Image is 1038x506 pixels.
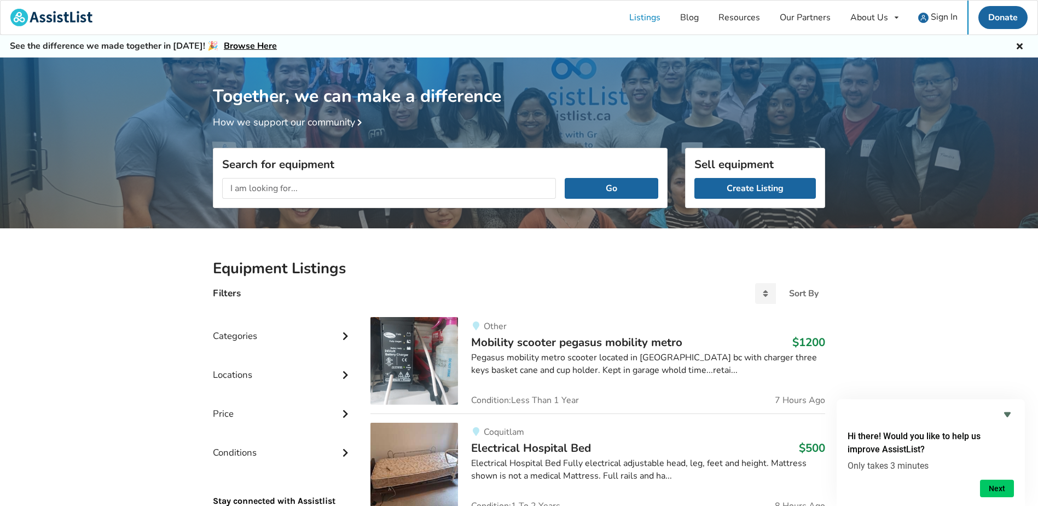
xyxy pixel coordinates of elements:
img: mobility-mobility scooter pegasus mobility metro [370,317,458,405]
h1: Together, we can make a difference [213,58,825,107]
span: 7 Hours Ago [775,396,825,405]
div: Pegasus mobility metro scooter located in [GEOGRAPHIC_DATA] bc with charger three keys basket can... [471,352,825,377]
h5: See the difference we made together in [DATE]! 🎉 [10,41,277,52]
h3: $500 [799,441,825,455]
span: Sign In [931,11,958,23]
a: Our Partners [770,1,840,34]
p: Only takes 3 minutes [848,461,1014,471]
span: Electrical Hospital Bed [471,440,591,456]
a: Create Listing [694,178,816,199]
span: Condition: Less Than 1 Year [471,396,579,405]
a: Listings [619,1,670,34]
h4: Filters [213,287,241,300]
a: mobility-mobility scooter pegasus mobility metroOtherMobility scooter pegasus mobility metro$1200... [370,317,825,413]
div: About Us [850,13,888,22]
a: How we support our community [213,116,366,129]
a: Browse Here [224,40,277,52]
h3: Sell equipment [694,157,816,171]
div: Categories [213,308,353,347]
h3: $1200 [792,335,825,349]
button: Hide survey [1001,408,1014,421]
h2: Hi there! Would you like to help us improve AssistList? [848,430,1014,456]
div: Conditions [213,425,353,464]
span: Other [484,320,507,332]
a: Resources [709,1,770,34]
a: Donate [978,6,1028,29]
button: Go [565,178,658,199]
span: Mobility scooter pegasus mobility metro [471,335,682,350]
button: Next question [980,480,1014,497]
img: assistlist-logo [10,9,92,26]
span: Coquitlam [484,426,524,438]
a: user icon Sign In [908,1,967,34]
div: Price [213,386,353,425]
div: Electrical Hospital Bed Fully electrical adjustable head, leg, feet and height. Mattress shown is... [471,457,825,482]
h3: Search for equipment [222,157,658,171]
a: Blog [670,1,709,34]
div: Hi there! Would you like to help us improve AssistList? [848,408,1014,497]
img: user icon [918,13,929,23]
div: Sort By [789,289,819,298]
h2: Equipment Listings [213,259,825,278]
div: Locations [213,347,353,386]
input: I am looking for... [222,178,556,199]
